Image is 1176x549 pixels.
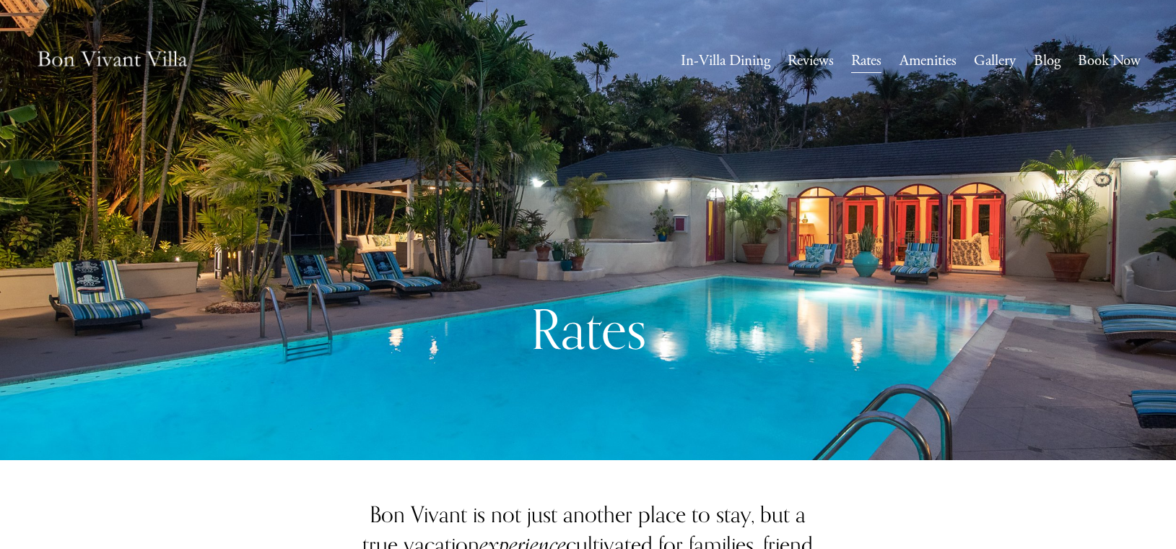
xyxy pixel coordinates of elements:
a: In-Villa Dining [681,48,770,75]
a: Blog [1034,48,1060,75]
a: Book Now [1078,48,1141,75]
a: Gallery [974,48,1016,75]
h1: Rates [453,295,723,363]
a: Reviews [788,48,834,75]
a: Rates [851,48,881,75]
a: Amenities [900,48,957,75]
img: Caribbean Vacation Rental | Bon Vivant Villa [35,35,189,87]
